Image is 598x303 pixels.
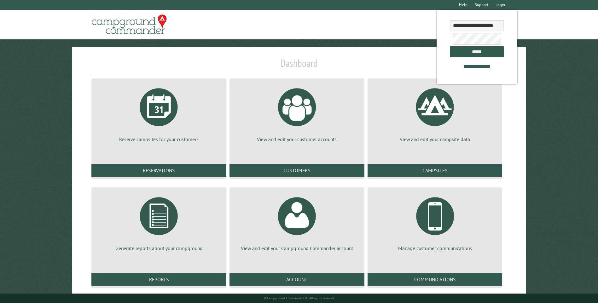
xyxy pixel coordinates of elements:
[90,12,169,37] img: Campground Commander
[375,83,495,143] a: View and edit your campsite data
[237,83,357,143] a: View and edit your customer accounts
[99,245,219,252] p: Generate reports about your campground
[91,273,226,286] a: Reports
[237,192,357,252] a: View and edit your Campground Commander account
[237,245,357,252] p: View and edit your Campground Commander account
[375,192,495,252] a: Manage customer communications
[375,245,495,252] p: Manage customer communications
[99,83,219,143] a: Reserve campsites for your customers
[99,192,219,252] a: Generate reports about your campground
[90,57,508,74] h1: Dashboard
[368,164,502,177] a: Campsites
[229,164,364,177] a: Customers
[237,136,357,143] p: View and edit your customer accounts
[91,164,226,177] a: Reservations
[375,136,495,143] p: View and edit your campsite data
[229,273,364,286] a: Account
[368,273,502,286] a: Communications
[264,296,335,300] small: © Campground Commander LLC. All rights reserved.
[99,136,219,143] p: Reserve campsites for your customers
